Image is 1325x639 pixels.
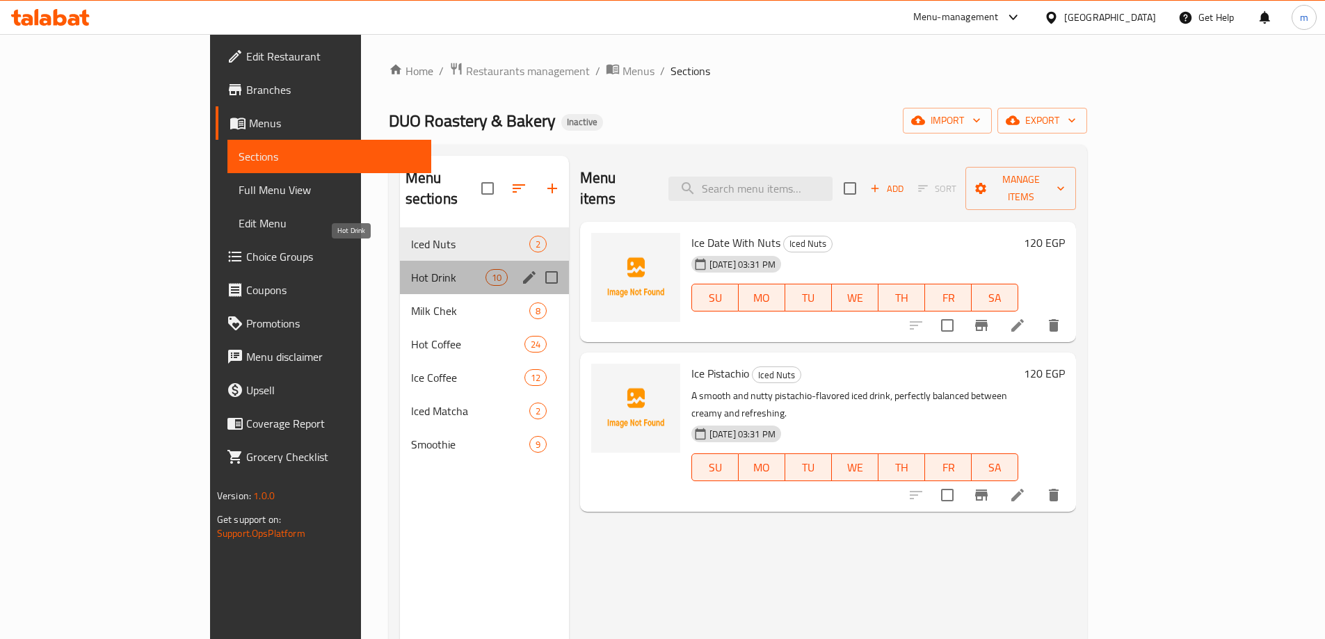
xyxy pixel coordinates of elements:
[246,282,420,298] span: Coupons
[411,336,524,353] span: Hot Coffee
[785,453,832,481] button: TU
[227,173,431,207] a: Full Menu View
[249,115,420,131] span: Menus
[691,232,780,253] span: Ice Date With Nuts
[529,436,547,453] div: items
[1037,309,1070,342] button: delete
[561,116,603,128] span: Inactive
[660,63,665,79] li: /
[744,458,780,478] span: MO
[216,307,431,340] a: Promotions
[400,227,569,261] div: Iced Nuts2
[1009,112,1076,129] span: export
[837,458,873,478] span: WE
[466,63,590,79] span: Restaurants management
[246,248,420,265] span: Choice Groups
[400,361,569,394] div: Ice Coffee12
[502,172,536,205] span: Sort sections
[698,288,733,308] span: SU
[529,236,547,252] div: items
[253,487,275,505] span: 1.0.0
[216,440,431,474] a: Grocery Checklist
[216,240,431,273] a: Choice Groups
[439,63,444,79] li: /
[216,73,431,106] a: Branches
[691,387,1018,422] p: A smooth and nutty pistachio-flavored iced drink, perfectly balanced between creamy and refreshing.
[217,510,281,528] span: Get support on:
[485,269,508,286] div: items
[400,294,569,327] div: Milk Chek8
[791,288,826,308] span: TU
[668,177,833,201] input: search
[835,174,865,203] span: Select section
[903,108,992,134] button: import
[217,524,305,542] a: Support.OpsPlatform
[606,62,655,80] a: Menus
[965,478,998,512] button: Branch-specific-item
[698,458,733,478] span: SU
[832,284,878,312] button: WE
[525,371,546,385] span: 12
[595,63,600,79] li: /
[1037,478,1070,512] button: delete
[216,273,431,307] a: Coupons
[1024,233,1065,252] h6: 120 EGP
[791,458,826,478] span: TU
[783,236,833,252] div: Iced Nuts
[965,167,1076,210] button: Manage items
[400,428,569,461] div: Smoothie9
[965,309,998,342] button: Branch-specific-item
[925,453,972,481] button: FR
[977,171,1065,206] span: Manage items
[216,373,431,407] a: Upsell
[246,415,420,432] span: Coverage Report
[752,366,801,383] div: Iced Nuts
[529,302,547,319] div: items
[931,458,966,478] span: FR
[753,367,801,383] span: Iced Nuts
[1009,317,1026,334] a: Edit menu item
[561,114,603,131] div: Inactive
[691,453,739,481] button: SU
[977,288,1013,308] span: SA
[239,181,420,198] span: Full Menu View
[1064,10,1156,25] div: [GEOGRAPHIC_DATA]
[246,448,420,465] span: Grocery Checklist
[529,403,547,419] div: items
[925,284,972,312] button: FR
[591,233,680,322] img: Ice Date With Nuts
[878,284,925,312] button: TH
[411,369,524,386] div: Ice Coffee
[216,340,431,373] a: Menu disclaimer
[972,453,1018,481] button: SA
[411,403,529,419] span: Iced Matcha
[623,63,655,79] span: Menus
[227,140,431,173] a: Sections
[400,222,569,467] nav: Menu sections
[411,236,529,252] span: Iced Nuts
[1300,10,1308,25] span: m
[449,62,590,80] a: Restaurants management
[389,105,556,136] span: DUO Roastery & Bakery
[411,302,529,319] span: Milk Chek
[246,348,420,365] span: Menu disclaimer
[744,288,780,308] span: MO
[997,108,1087,134] button: export
[246,81,420,98] span: Branches
[884,288,920,308] span: TH
[878,453,925,481] button: TH
[1024,364,1065,383] h6: 120 EGP
[972,284,1018,312] button: SA
[670,63,710,79] span: Sections
[473,174,502,203] span: Select all sections
[411,436,529,453] span: Smoothie
[389,62,1087,80] nav: breadcrumb
[400,327,569,361] div: Hot Coffee24
[486,271,507,284] span: 10
[704,428,781,441] span: [DATE] 03:31 PM
[914,112,981,129] span: import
